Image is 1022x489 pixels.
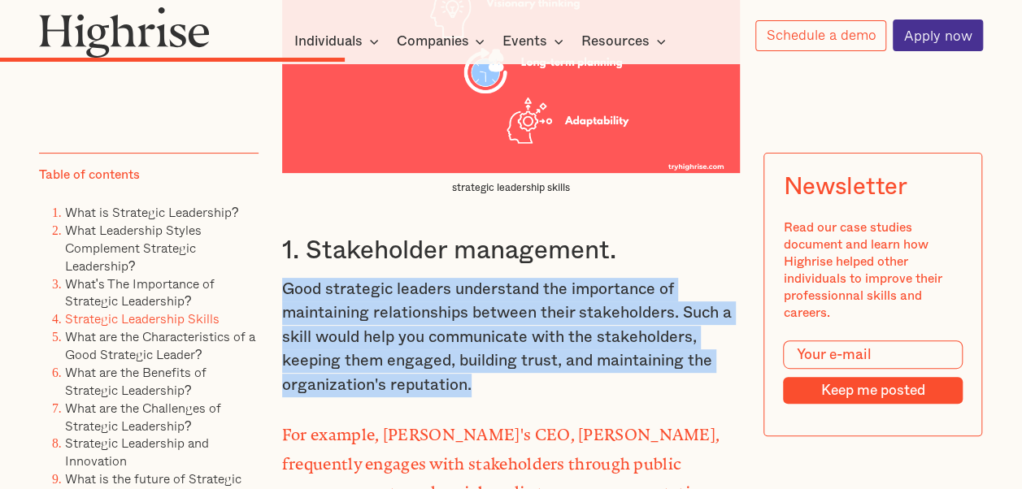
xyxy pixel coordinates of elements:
[65,309,220,328] a: Strategic Leadership Skills
[502,32,547,51] div: Events
[396,32,468,51] div: Companies
[65,202,239,222] a: What is Strategic Leadership?
[65,220,202,275] a: What Leadership Styles Complement Strategic Leadership?
[282,278,741,397] p: Good strategic leaders understand the importance of maintaining relationships between their stake...
[282,235,741,266] h3: 1. Stakeholder management.
[294,32,384,51] div: Individuals
[755,20,887,51] a: Schedule a demo
[502,32,568,51] div: Events
[784,219,963,321] div: Read our case studies document and learn how Highrise helped other individuals to improve their p...
[893,19,983,51] a: Apply now
[282,181,741,195] figcaption: strategic leadership skills
[784,340,963,369] input: Your e-mail
[581,32,650,51] div: Resources
[39,6,210,58] img: Highrise logo
[65,398,221,435] a: What are the Challenges of Strategic Leadership?
[581,32,671,51] div: Resources
[39,167,140,184] div: Table of contents
[396,32,489,51] div: Companies
[65,274,215,311] a: What's The Importance of Strategic Leadership?
[784,173,907,201] div: Newsletter
[294,32,363,51] div: Individuals
[784,340,963,404] form: Modal Form
[784,377,963,404] input: Keep me posted
[65,433,209,470] a: Strategic Leadership and Innovation
[65,362,207,400] a: What are the Benefits of Strategic Leadership?
[65,327,255,364] a: What are the Characteristics of a Good Strategic Leader?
